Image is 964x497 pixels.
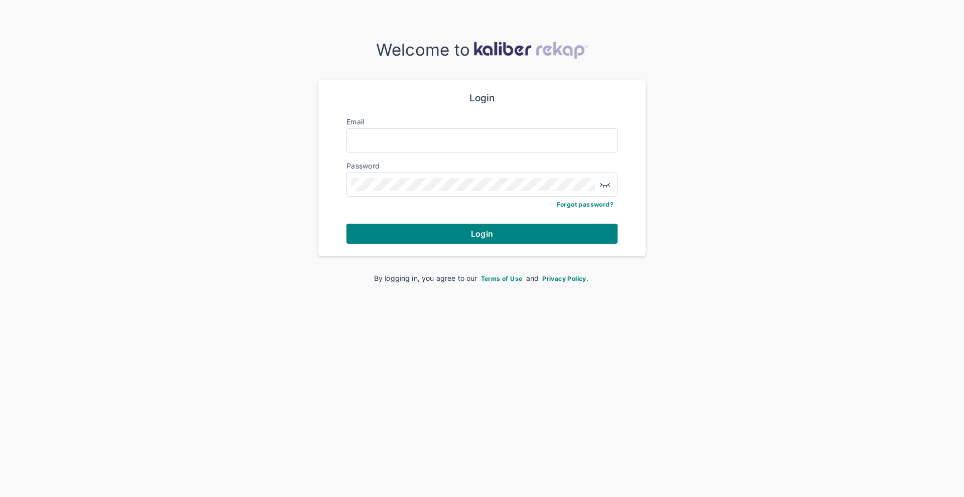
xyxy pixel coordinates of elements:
[557,201,614,208] a: Forgot password?
[471,229,493,239] span: Login
[481,275,523,282] span: Terms of Use
[541,274,590,282] a: Privacy Policy.
[346,92,618,104] div: Login
[542,275,588,282] span: Privacy Policy.
[479,274,524,282] a: Terms of Use
[473,42,588,59] img: kaliber-logo
[599,179,611,191] img: eye-closed.fa43b6e4.svg
[346,224,618,244] button: Login
[334,273,630,283] div: By logging in, you agree to our and
[346,161,380,170] label: Password
[346,117,364,126] label: Email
